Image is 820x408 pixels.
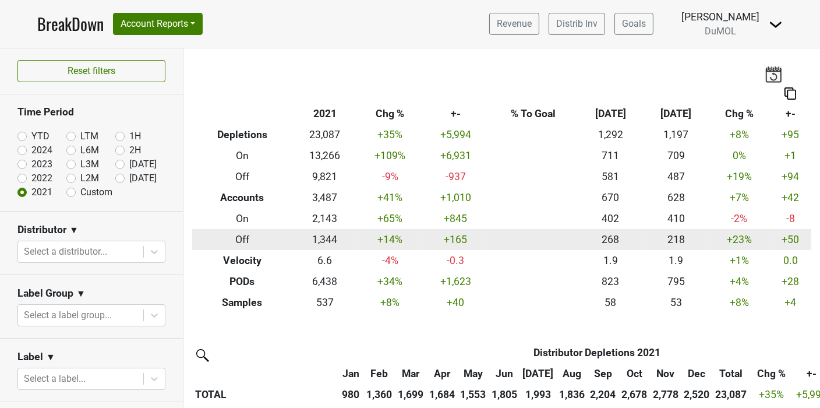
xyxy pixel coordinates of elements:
[644,250,709,271] td: 1.9
[358,292,423,313] td: +8 %
[192,345,211,364] img: filter
[17,224,66,236] h3: Distributor
[750,363,794,384] th: Chg %: activate to sort column ascending
[705,26,736,37] span: DuMOL
[709,250,770,271] td: +1 %
[292,271,357,292] td: 6,438
[31,129,50,143] label: YTD
[489,384,520,405] th: 1,805
[46,350,55,364] span: ▼
[712,363,750,384] th: Total: activate to sort column ascending
[192,146,292,167] th: On
[644,229,709,250] td: 218
[358,209,423,230] td: +65 %
[292,292,357,313] td: 537
[80,157,99,171] label: L3M
[192,167,292,188] th: Off
[358,271,423,292] td: +34 %
[423,209,488,230] td: +845
[784,87,796,100] img: Copy to clipboard
[69,223,79,237] span: ▼
[681,384,713,405] th: 2,520
[31,143,52,157] label: 2024
[292,125,357,146] td: 23,087
[770,271,811,292] td: +28
[80,185,112,199] label: Custom
[578,271,643,292] td: 823
[358,250,423,271] td: -4 %
[618,363,650,384] th: Oct: activate to sort column ascending
[129,171,157,185] label: [DATE]
[614,13,653,35] a: Goals
[80,171,99,185] label: L2M
[709,125,770,146] td: +8 %
[292,167,357,188] td: 9,821
[578,209,643,230] td: 402
[644,167,709,188] td: 487
[770,104,811,125] th: +-
[681,363,713,384] th: Dec: activate to sort column ascending
[709,104,770,125] th: Chg %
[644,146,709,167] td: 709
[292,104,357,125] th: 2021
[76,287,86,301] span: ▼
[17,60,165,82] button: Reset filters
[578,292,643,313] td: 58
[358,146,423,167] td: +109 %
[292,250,357,271] td: 6.6
[709,167,770,188] td: +19 %
[681,9,759,24] div: [PERSON_NAME]
[192,188,292,209] th: Accounts
[457,384,489,405] th: 1,553
[578,229,643,250] td: 268
[17,287,73,300] h3: Label Group
[423,125,488,146] td: +5,994
[292,188,357,209] td: 3,487
[192,271,292,292] th: PODs
[709,146,770,167] td: 0 %
[80,143,99,157] label: L6M
[644,104,709,125] th: [DATE]
[709,229,770,250] td: +23 %
[709,188,770,209] td: +7 %
[770,188,811,209] td: +42
[770,292,811,313] td: +4
[31,171,52,185] label: 2022
[578,167,643,188] td: 581
[578,125,643,146] td: 1,292
[770,229,811,250] td: +50
[358,125,423,146] td: +35 %
[192,229,292,250] th: Off
[770,250,811,271] td: 0.0
[17,351,43,363] h3: Label
[423,104,488,125] th: +-
[644,125,709,146] td: 1,197
[31,185,52,199] label: 2021
[192,292,292,313] th: Samples
[588,384,619,405] th: 2,204
[358,104,423,125] th: Chg %
[489,363,520,384] th: Jun: activate to sort column ascending
[426,363,458,384] th: Apr: activate to sort column ascending
[644,188,709,209] td: 628
[578,104,643,125] th: [DATE]
[113,13,203,35] button: Account Reports
[192,125,292,146] th: Depletions
[709,292,770,313] td: +8 %
[192,250,292,271] th: Velocity
[644,209,709,230] td: 410
[770,125,811,146] td: +95
[80,129,98,143] label: LTM
[423,188,488,209] td: +1,010
[292,146,357,167] td: 13,266
[457,363,489,384] th: May: activate to sort column ascending
[765,66,782,82] img: last_updated_date
[129,157,157,171] label: [DATE]
[338,363,364,384] th: Jan: activate to sort column ascending
[556,384,588,405] th: 1,836
[556,363,588,384] th: Aug: activate to sort column ascending
[31,157,52,171] label: 2023
[709,209,770,230] td: -2 %
[358,188,423,209] td: +41 %
[364,384,395,405] th: 1,360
